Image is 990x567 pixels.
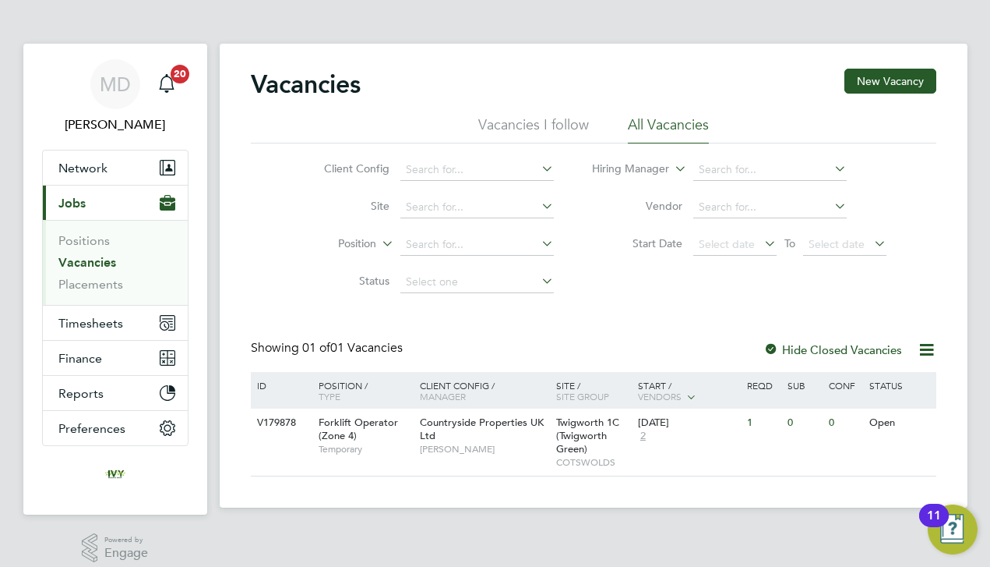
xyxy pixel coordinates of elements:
span: Timesheets [58,316,123,331]
input: Search for... [400,197,554,218]
button: Open Resource Center, 11 new notifications [928,505,978,555]
button: Reports [43,376,188,410]
h2: Vacancies [251,69,361,100]
input: Search for... [400,234,554,256]
nav: Main navigation [23,44,207,515]
div: 0 [825,409,865,438]
a: Placements [58,277,123,292]
input: Search for... [693,197,847,218]
div: Status [865,372,933,399]
input: Search for... [400,159,554,181]
label: Start Date [593,236,682,250]
label: Client Config [300,161,389,175]
span: Site Group [556,390,609,402]
span: Manager [420,390,466,402]
button: Jobs [43,186,188,220]
li: Vacancies I follow [478,115,589,144]
button: Network [43,151,188,185]
label: Vendor [593,199,682,213]
input: Search for... [693,159,847,181]
label: Status [300,274,389,288]
span: Select date [809,237,865,251]
span: Matt Dewhurst [42,115,188,134]
div: [DATE] [638,416,739,430]
span: 01 Vacancies [302,340,403,356]
button: Finance [43,341,188,375]
div: 11 [927,516,941,536]
span: 2 [638,430,648,443]
input: Select one [400,271,554,293]
span: Jobs [58,196,86,211]
a: 20 [151,59,182,109]
span: Select date [699,237,755,251]
button: Preferences [43,411,188,445]
a: MD[PERSON_NAME] [42,59,188,134]
img: ivyresourcegroup-logo-retina.png [103,462,128,487]
span: Temporary [319,443,412,455]
div: Start / [634,372,743,411]
span: Type [319,390,340,402]
a: Go to home page [42,462,188,487]
div: Sub [784,372,824,399]
div: Conf [825,372,865,399]
span: Vendors [638,390,682,402]
span: Reports [58,386,104,401]
span: MD [100,74,131,94]
a: Positions [58,233,110,248]
span: Engage [104,547,148,560]
span: Twigworth 1C (Twigworth Green) [556,416,619,455]
span: 01 of [302,340,330,356]
li: All Vacancies [628,115,709,144]
span: Preferences [58,421,125,436]
div: Jobs [43,220,188,305]
div: Reqd [743,372,784,399]
label: Position [287,236,376,252]
span: Powered by [104,533,148,547]
button: New Vacancy [844,69,936,94]
a: Vacancies [58,255,116,270]
span: [PERSON_NAME] [420,443,548,455]
div: 0 [784,409,824,438]
div: Open [865,409,933,438]
span: 20 [171,65,189,83]
div: Position / [307,372,416,409]
span: Forklift Operator (Zone 4) [319,416,398,442]
a: Powered byEngage [82,533,148,563]
span: COTSWOLDS [556,456,630,469]
span: Finance [58,351,102,366]
label: Site [300,199,389,213]
div: ID [253,372,308,399]
div: Client Config / [416,372,552,409]
span: Countryside Properties UK Ltd [420,416,544,442]
div: Showing [251,340,406,356]
label: Hiring Manager [580,161,669,177]
div: V179878 [253,409,308,438]
div: 1 [743,409,784,438]
span: To [780,233,800,253]
label: Hide Closed Vacancies [763,342,902,357]
div: Site / [552,372,634,409]
span: Network [58,161,107,175]
button: Timesheets [43,306,188,340]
